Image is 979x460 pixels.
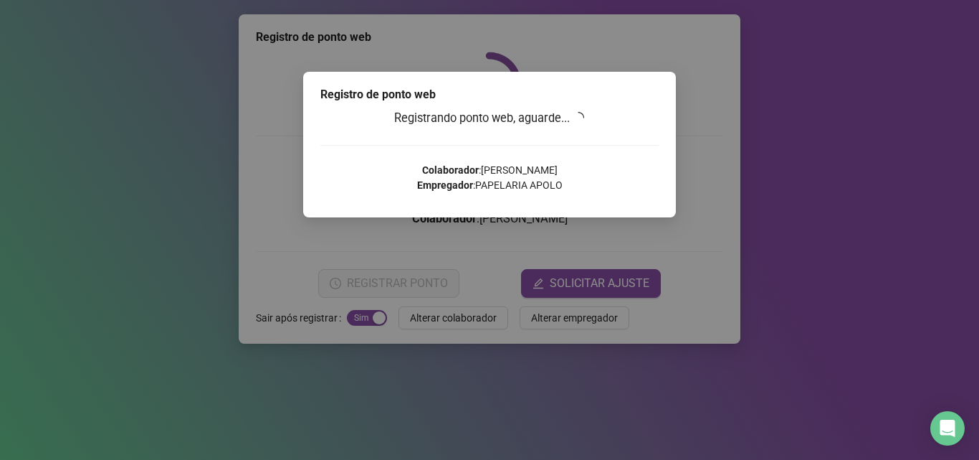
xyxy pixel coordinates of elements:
div: Open Intercom Messenger [930,411,965,446]
div: Registro de ponto web [320,86,659,103]
strong: Empregador [417,179,473,191]
span: loading [573,112,584,123]
h3: Registrando ponto web, aguarde... [320,109,659,128]
strong: Colaborador [422,164,479,176]
p: : [PERSON_NAME] : PAPELARIA APOLO [320,163,659,193]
